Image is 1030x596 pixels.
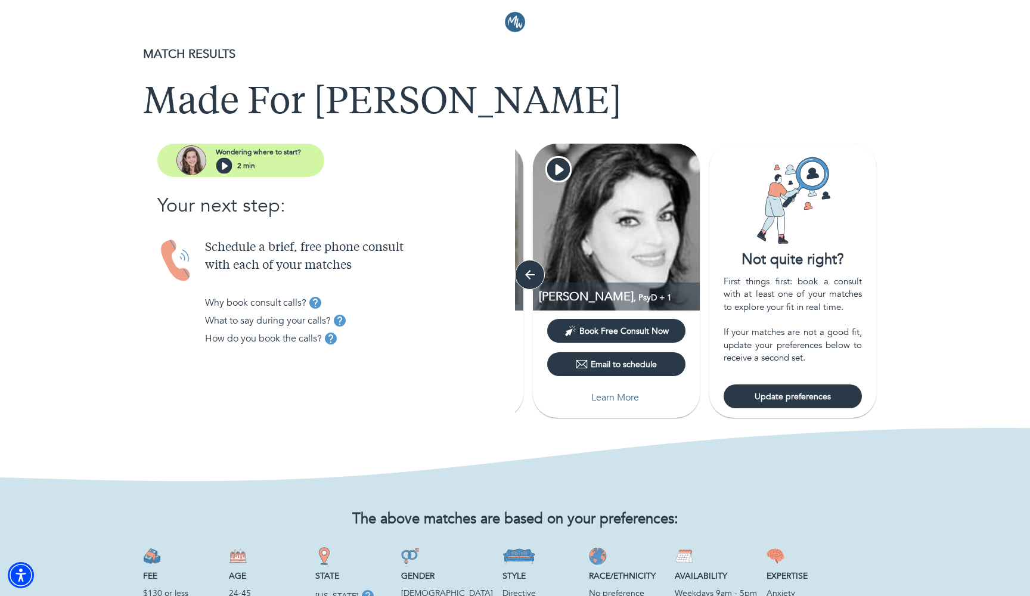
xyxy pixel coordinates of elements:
p: Race/Ethnicity [589,570,665,582]
p: Age [229,570,305,582]
img: Farnaz Sky profile [533,144,700,311]
p: Style [502,570,579,582]
p: Expertise [767,570,887,582]
img: assistant [176,145,206,175]
p: Schedule a brief, free phone consult with each of your matches [205,239,515,275]
p: Gender [401,570,493,582]
button: tooltip [331,312,349,330]
h2: The above matches are based on your preferences: [143,511,887,528]
p: Learn More [591,390,639,405]
button: Learn More [547,386,685,409]
img: Logo [505,12,525,32]
button: tooltip [322,330,340,347]
p: Availability [675,570,757,582]
img: Gender [401,547,419,565]
button: Book Free Consult Now [547,319,685,343]
button: Email to schedule [547,352,685,376]
p: Fee [143,570,219,582]
p: [PERSON_NAME] [539,288,700,305]
img: Style [502,547,535,565]
div: Not quite right? [709,250,876,270]
img: Race/Ethnicity [589,547,607,565]
img: Fee [143,547,161,565]
p: How do you book the calls? [205,331,322,346]
img: Handset [157,239,196,283]
div: Email to schedule [576,358,657,370]
p: 2 min [237,160,255,171]
img: Age [229,547,247,565]
button: tooltip [306,294,324,312]
img: State [315,547,333,565]
p: Your next step: [157,191,515,220]
p: What to say during your calls? [205,313,331,328]
span: , PsyD + 1 [634,292,672,303]
span: Update preferences [728,391,857,402]
p: Wondering where to start? [216,147,301,157]
div: Accessibility Menu [8,562,34,588]
button: assistantWondering where to start?2 min [157,144,324,177]
button: Update preferences [724,384,862,408]
img: Availability [675,547,693,565]
img: Card icon [748,156,837,245]
div: First things first: book a consult with at least one of your matches to explore your fit in real ... [724,275,862,365]
h1: Made For [PERSON_NAME] [143,82,887,125]
p: MATCH RESULTS [143,45,887,63]
span: Book Free Consult Now [579,325,669,337]
p: Why book consult calls? [205,296,306,310]
p: State [315,570,392,582]
img: Expertise [767,547,784,565]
